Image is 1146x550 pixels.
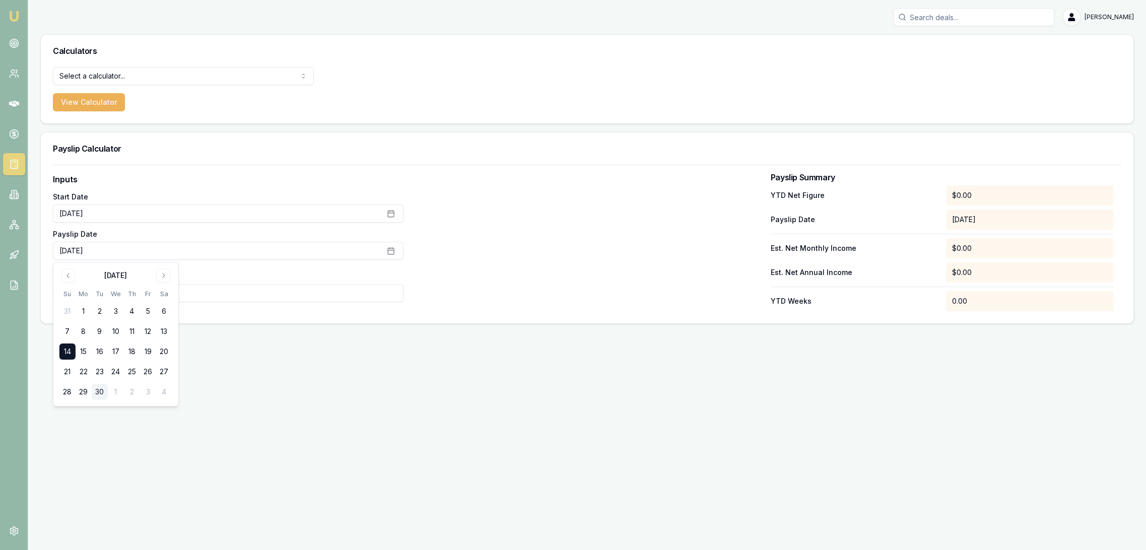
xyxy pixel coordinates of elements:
[946,262,1113,283] div: $0.00
[124,343,140,360] button: 18
[53,242,403,260] button: [DATE]
[156,289,172,299] th: Saturday
[61,268,76,283] button: Go to previous month
[59,323,76,339] button: 7
[946,210,1113,230] div: [DATE]
[1085,13,1134,21] span: [PERSON_NAME]
[59,343,76,360] button: 14
[59,303,76,319] button: 31
[124,323,140,339] button: 11
[140,343,156,360] button: 19
[92,384,108,400] button: 30
[92,343,108,360] button: 16
[92,303,108,319] button: 2
[76,289,92,299] th: Monday
[104,270,127,281] div: [DATE]
[140,364,156,380] button: 26
[8,10,20,22] img: emu-icon-u.png
[893,8,1054,26] input: Search deals
[771,215,938,225] p: Payslip Date
[108,343,124,360] button: 17
[108,323,124,339] button: 10
[92,364,108,380] button: 23
[108,303,124,319] button: 3
[156,268,170,283] button: Go to next month
[76,343,92,360] button: 15
[771,296,938,306] p: YTD Weeks
[53,204,403,223] button: [DATE]
[156,343,172,360] button: 20
[124,289,140,299] th: Thursday
[140,303,156,319] button: 5
[53,231,403,238] label: Payslip Date
[771,243,938,253] p: Est. Net Monthly Income
[59,289,76,299] th: Sunday
[76,364,92,380] button: 22
[53,173,403,185] label: Inputs
[76,384,92,400] button: 29
[946,185,1113,205] div: $0.00
[53,93,125,111] button: View Calculator
[59,364,76,380] button: 21
[140,289,156,299] th: Friday
[76,323,92,339] button: 8
[140,323,156,339] button: 12
[771,190,938,200] p: YTD Net Figure
[771,173,1113,181] h3: Payslip Summary
[156,323,172,339] button: 13
[53,47,1121,55] h3: Calculators
[108,289,124,299] th: Wednesday
[53,193,403,200] label: Start Date
[156,303,172,319] button: 6
[92,323,108,339] button: 9
[156,364,172,380] button: 27
[124,364,140,380] button: 25
[53,145,1121,153] h3: Payslip Calculator
[76,303,92,319] button: 1
[771,267,938,278] p: Est. Net Annual Income
[59,384,76,400] button: 28
[946,238,1113,258] div: $0.00
[946,291,1113,311] div: 0.00
[92,289,108,299] th: Tuesday
[108,364,124,380] button: 24
[53,284,403,302] input: 0.00
[124,303,140,319] button: 4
